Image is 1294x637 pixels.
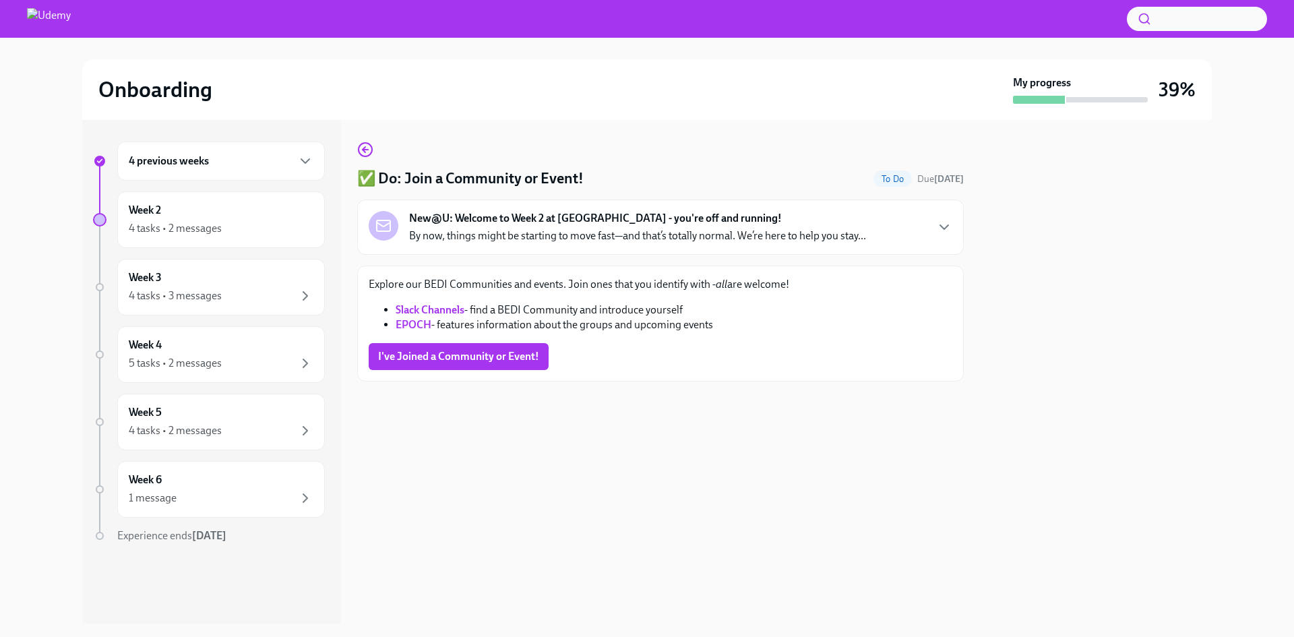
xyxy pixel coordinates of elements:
[129,356,222,371] div: 5 tasks • 2 messages
[396,317,952,332] li: - features information about the groups and upcoming events
[93,394,325,450] a: Week 54 tasks • 2 messages
[1013,75,1071,90] strong: My progress
[396,303,464,316] a: Slack Channels
[129,289,222,303] div: 4 tasks • 3 messages
[98,76,212,103] h2: Onboarding
[409,211,782,226] strong: New@U: Welcome to Week 2 at [GEOGRAPHIC_DATA] - you're off and running!
[396,303,952,317] li: - find a BEDI Community and introduce yourself
[129,473,162,487] h6: Week 6
[27,8,71,30] img: Udemy
[93,461,325,518] a: Week 61 message
[1159,78,1196,102] h3: 39%
[917,173,964,185] span: September 20th, 2025 13:00
[93,191,325,248] a: Week 24 tasks • 2 messages
[129,491,177,506] div: 1 message
[934,173,964,185] strong: [DATE]
[378,350,539,363] span: I've Joined a Community or Event!
[117,142,325,181] div: 4 previous weeks
[873,174,912,184] span: To Do
[129,221,222,236] div: 4 tasks • 2 messages
[93,259,325,315] a: Week 34 tasks • 3 messages
[917,173,964,185] span: Due
[192,529,226,542] strong: [DATE]
[129,405,162,420] h6: Week 5
[129,203,161,218] h6: Week 2
[369,343,549,370] button: I've Joined a Community or Event!
[117,529,226,542] span: Experience ends
[369,277,952,292] p: Explore our BEDI Communities and events. Join ones that you identify with - are welcome!
[129,423,222,438] div: 4 tasks • 2 messages
[129,154,209,169] h6: 4 previous weeks
[716,278,727,291] em: all
[129,270,162,285] h6: Week 3
[93,326,325,383] a: Week 45 tasks • 2 messages
[129,338,162,353] h6: Week 4
[409,229,866,243] p: By now, things might be starting to move fast—and that’s totally normal. We’re here to help you s...
[357,169,584,189] h4: ✅ Do: Join a Community or Event!
[396,318,431,331] a: EPOCH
